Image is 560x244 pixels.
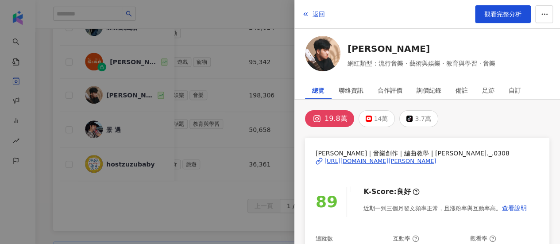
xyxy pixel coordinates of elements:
[312,81,324,99] div: 總覽
[316,235,333,243] div: 追蹤數
[316,157,539,165] a: [URL][DOMAIN_NAME][PERSON_NAME]
[301,5,325,23] button: 返回
[470,235,496,243] div: 觀看率
[484,11,521,18] span: 觀看完整分析
[316,148,539,158] span: [PERSON_NAME]｜音樂創作｜編曲教學 | [PERSON_NAME]._.0308
[397,187,411,197] div: 良好
[324,157,436,165] div: [URL][DOMAIN_NAME][PERSON_NAME]
[475,5,531,23] a: 觀看完整分析
[417,81,441,99] div: 詢價紀錄
[324,112,348,125] div: 19.8萬
[313,11,325,18] span: 返回
[482,81,494,99] div: 足跡
[378,81,402,99] div: 合作評價
[502,205,527,212] span: 查看說明
[339,81,363,99] div: 聯絡資訊
[305,110,354,127] button: 19.8萬
[456,81,468,99] div: 備註
[363,187,420,197] div: K-Score :
[399,110,438,127] button: 3.7萬
[348,43,495,55] a: [PERSON_NAME]
[305,36,340,71] img: KOL Avatar
[348,58,495,68] span: 網紅類型：流行音樂 · 藝術與娛樂 · 教育與學習 · 音樂
[509,81,521,99] div: 自訂
[415,112,431,125] div: 3.7萬
[374,112,388,125] div: 14萬
[363,199,527,217] div: 近期一到三個月發文頻率正常，且漲粉率與互動率高。
[359,110,395,127] button: 14萬
[502,199,527,217] button: 查看說明
[316,190,338,215] div: 89
[305,36,340,74] a: KOL Avatar
[393,235,419,243] div: 互動率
